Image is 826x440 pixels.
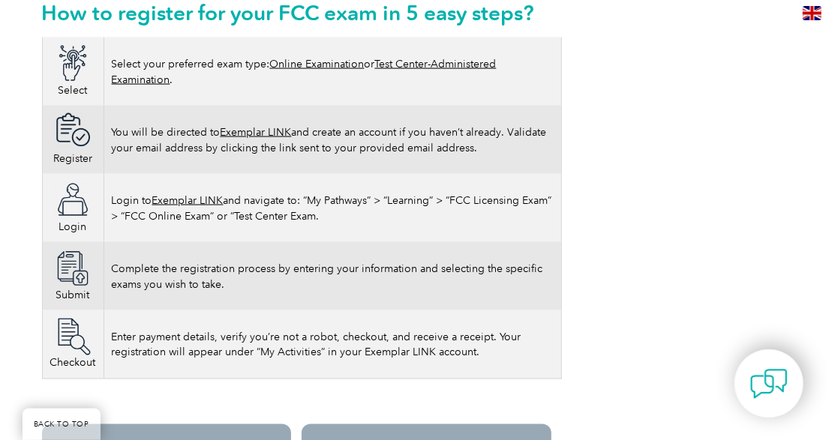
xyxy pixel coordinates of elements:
[42,242,104,310] td: Submit
[42,310,104,379] td: Checkout
[104,106,561,174] td: You will be directed to and create an account if you haven’t already. Validate your email address...
[42,37,104,106] td: Select
[42,1,562,25] h2: How to register for your FCC exam in 5 easy steps?
[112,58,497,86] a: Test Center-Administered Examination
[104,37,561,106] td: Select your preferred exam type: or .
[42,174,104,242] td: Login
[270,58,365,70] a: Online Examination
[104,174,561,242] td: Login to and navigate to: “My Pathways” > “Learning” > “FCC Licensing Exam” > “FCC Online Exam” o...
[104,242,561,310] td: Complete the registration process by entering your information and selecting the specific exams y...
[42,106,104,174] td: Register
[104,310,561,379] td: Enter payment details, verify you’re not a robot, checkout, and receive a receipt. Your registrat...
[221,126,292,139] a: Exemplar LINK
[152,194,224,207] a: Exemplar LINK
[23,409,101,440] a: BACK TO TOP
[750,365,788,403] img: contact-chat.png
[803,6,821,20] img: en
